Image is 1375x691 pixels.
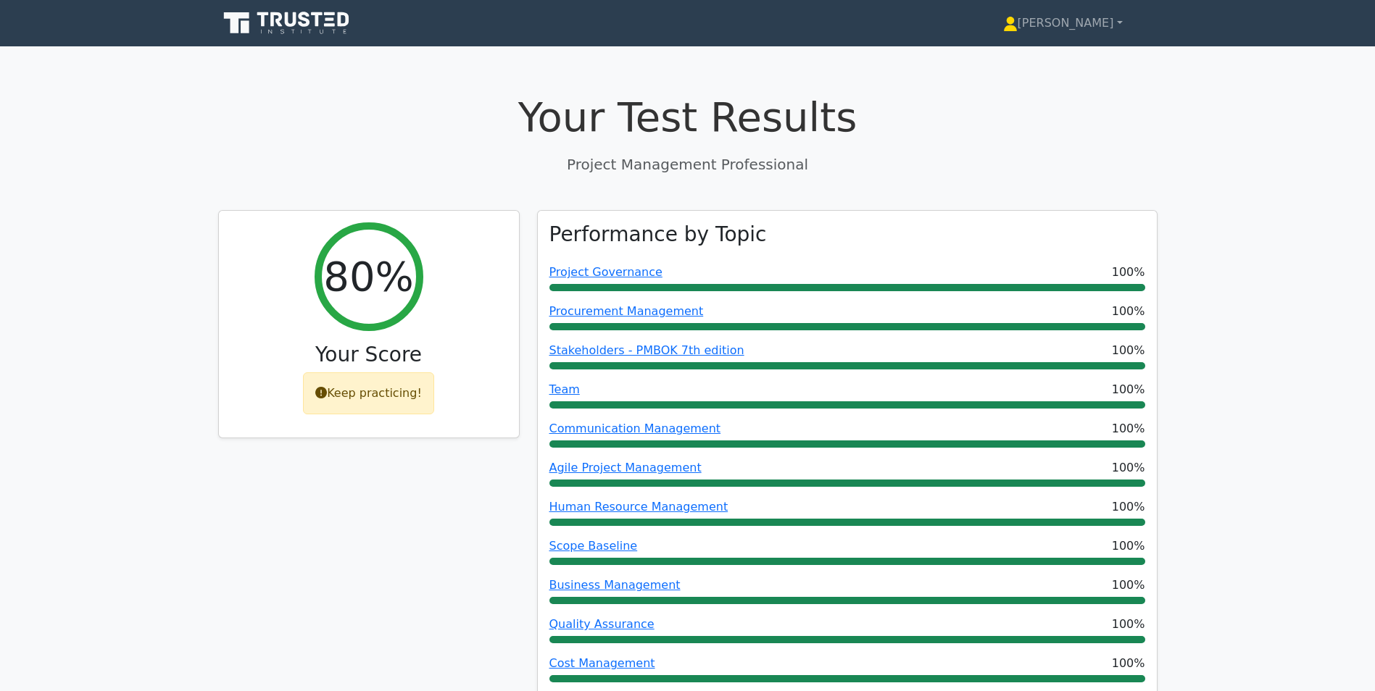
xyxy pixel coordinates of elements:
[1112,264,1145,281] span: 100%
[1112,381,1145,398] span: 100%
[549,222,767,247] h3: Performance by Topic
[549,656,655,670] a: Cost Management
[1112,616,1145,633] span: 100%
[1112,498,1145,516] span: 100%
[549,304,704,318] a: Procurement Management
[1112,342,1145,359] span: 100%
[1112,577,1145,594] span: 100%
[549,343,744,357] a: Stakeholders - PMBOK 7th edition
[549,617,655,631] a: Quality Assurance
[968,9,1158,38] a: [PERSON_NAME]
[218,93,1158,141] h1: Your Test Results
[230,343,507,367] h3: Your Score
[549,539,638,553] a: Scope Baseline
[1112,537,1145,555] span: 100%
[323,252,413,301] h2: 80%
[303,372,434,414] div: Keep practicing!
[549,500,728,514] a: Human Resource Management
[1112,303,1145,320] span: 100%
[1112,459,1145,477] span: 100%
[549,578,681,592] a: Business Management
[218,154,1158,175] p: Project Management Professional
[549,461,702,474] a: Agile Project Management
[549,422,721,435] a: Communication Management
[549,265,662,279] a: Project Governance
[549,382,580,396] a: Team
[1112,655,1145,672] span: 100%
[1112,420,1145,437] span: 100%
